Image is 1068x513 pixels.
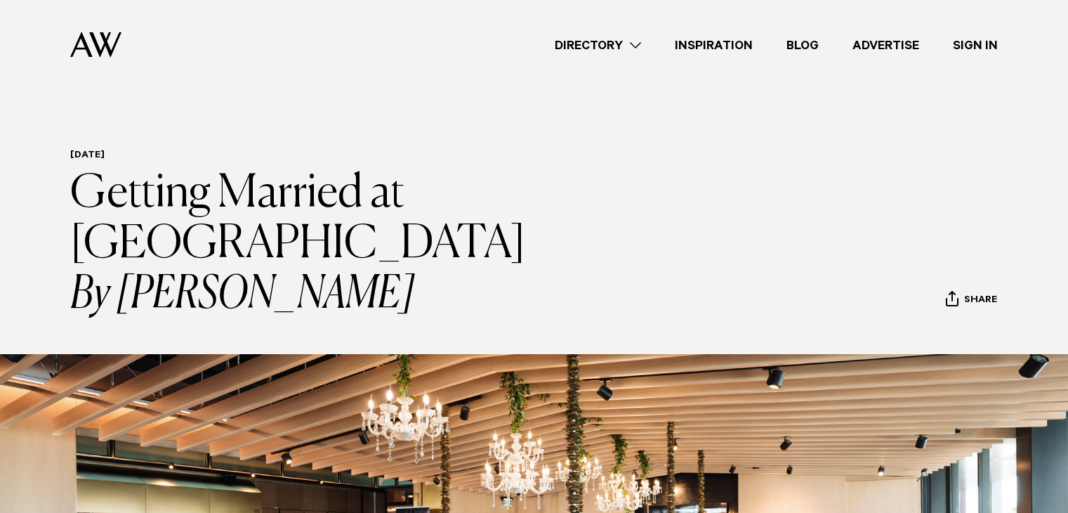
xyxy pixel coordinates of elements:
[538,36,658,55] a: Directory
[70,150,720,163] h6: [DATE]
[836,36,936,55] a: Advertise
[936,36,1015,55] a: Sign In
[658,36,770,55] a: Inspiration
[70,32,121,58] img: Auckland Weddings Logo
[70,270,720,320] i: By [PERSON_NAME]
[770,36,836,55] a: Blog
[964,294,997,308] span: Share
[70,169,720,320] h1: Getting Married at [GEOGRAPHIC_DATA]
[945,290,998,311] button: Share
